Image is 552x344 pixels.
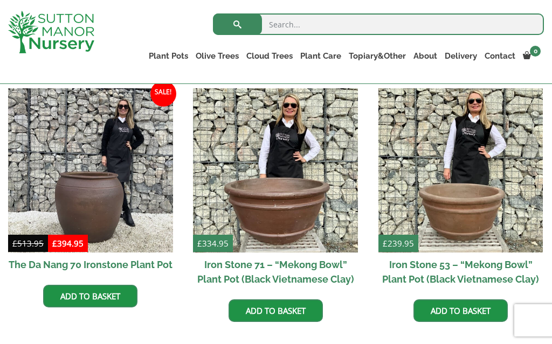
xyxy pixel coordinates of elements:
[441,48,481,64] a: Delivery
[193,252,358,291] h2: Iron Stone 71 – “Mekong Bowl” Plant Pot (Black Vietnamese Clay)
[383,238,388,249] span: £
[192,48,243,64] a: Olive Trees
[197,238,202,249] span: £
[8,88,173,277] a: Sale! The Da Nang 70 Ironstone Plant Pot
[378,88,543,292] a: £239.95 Iron Stone 53 – “Mekong Bowl” Plant Pot (Black Vietnamese Clay)
[12,238,17,249] span: £
[378,88,543,253] img: Iron Stone 53 - "Mekong Bowl" Plant Pot (Black Vietnamese Clay)
[530,46,541,57] span: 0
[43,285,137,307] a: Add to basket: “The Da Nang 70 Ironstone Plant Pot”
[8,252,173,277] h2: The Da Nang 70 Ironstone Plant Pot
[12,238,44,249] bdi: 513.95
[229,299,323,322] a: Add to basket: “Iron Stone 71 - "Mekong Bowl" Plant Pot (Black Vietnamese Clay)”
[145,48,192,64] a: Plant Pots
[345,48,410,64] a: Topiary&Other
[296,48,345,64] a: Plant Care
[413,299,508,322] a: Add to basket: “Iron Stone 53 - "Mekong Bowl" Plant Pot (Black Vietnamese Clay)”
[193,88,358,253] img: Iron Stone 71 - "Mekong Bowl" Plant Pot (Black Vietnamese Clay)
[197,238,229,249] bdi: 334.95
[150,81,176,107] span: Sale!
[410,48,441,64] a: About
[519,48,544,64] a: 0
[8,11,94,53] img: logo
[481,48,519,64] a: Contact
[52,238,84,249] bdi: 394.95
[52,238,57,249] span: £
[193,88,358,292] a: £334.95 Iron Stone 71 – “Mekong Bowl” Plant Pot (Black Vietnamese Clay)
[8,88,173,253] img: The Da Nang 70 Ironstone Plant Pot
[213,13,544,35] input: Search...
[383,238,414,249] bdi: 239.95
[243,48,296,64] a: Cloud Trees
[378,252,543,291] h2: Iron Stone 53 – “Mekong Bowl” Plant Pot (Black Vietnamese Clay)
